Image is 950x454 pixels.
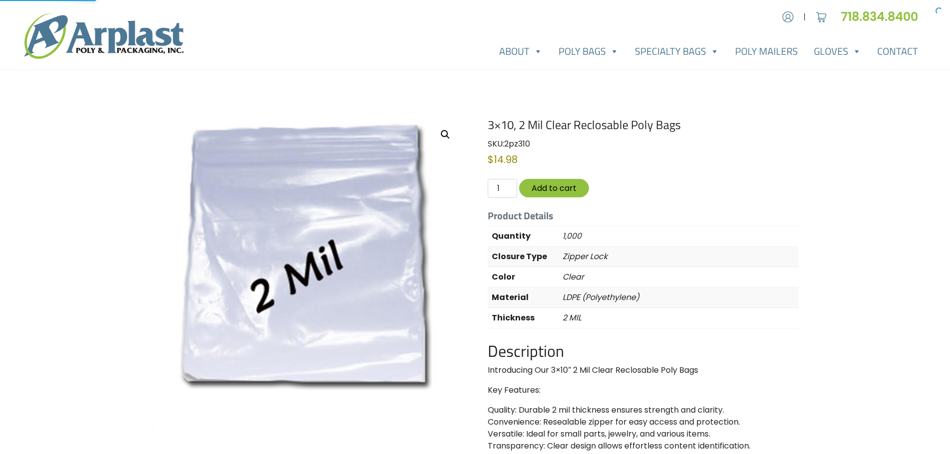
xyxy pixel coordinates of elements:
img: logo [24,13,184,59]
th: Color [488,267,563,288]
a: Gloves [806,41,869,61]
a: Poly Mailers [727,41,806,61]
p: 1,000 [563,226,798,246]
th: Thickness [488,308,563,328]
a: 718.834.8400 [841,8,926,25]
h2: Description [488,341,798,360]
a: Poly Bags [551,41,627,61]
p: Introducing Our 3×10″ 2 Mil Clear Reclosable Poly Bags [488,364,798,376]
p: Zipper Lock [563,247,798,267]
a: About [491,41,551,61]
button: Add to cart [519,179,589,197]
a: Contact [869,41,926,61]
span: 2pz310 [504,138,530,150]
th: Quantity [488,226,563,247]
h1: 3×10, 2 Mil Clear Reclosable Poly Bags [488,118,798,132]
a: Specialty Bags [627,41,727,61]
th: Material [488,288,563,308]
span: | [803,11,806,23]
span: $ [488,152,494,166]
input: Qty [488,179,517,198]
p: Clear [563,267,798,287]
p: LDPE (Polyethylene) [563,288,798,307]
span: SKU: [488,138,530,150]
a: View full-screen image gallery [436,126,454,144]
bdi: 14.98 [488,152,518,166]
table: Product Details [488,226,798,328]
img: 3x10, 2 Mil Clear Reclosable Poly Bags [152,118,462,428]
h5: Product Details [488,210,798,222]
th: Closure Type [488,247,563,267]
p: 2 MIL [563,308,798,328]
p: Key Features: [488,384,798,396]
